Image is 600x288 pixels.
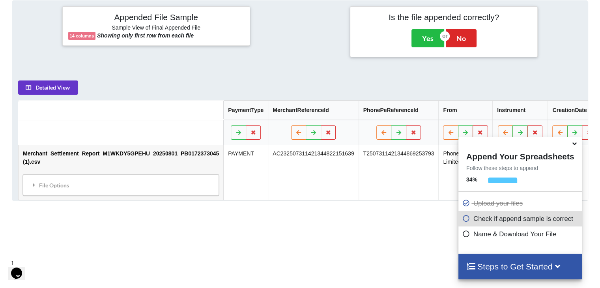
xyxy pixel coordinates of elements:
[359,101,439,120] th: PhonePeReferenceId
[458,164,582,172] p: Follow these steps to append
[268,145,358,200] td: AC232507311421344822151639
[462,198,580,208] p: Upload your files
[223,101,268,120] th: PaymentType
[19,145,223,200] td: Merchant_Settlement_Report_M1WKDY5GPEHU_20250801_PB0172373045 (1).csv
[466,176,477,183] b: 34 %
[68,24,244,32] h6: Sample View of Final Appended File
[446,29,477,47] button: No
[223,145,268,200] td: PAYMENT
[411,29,444,47] button: Yes
[458,150,582,161] h4: Append Your Spreadsheets
[462,214,580,224] p: Check if append sample is correct
[438,145,492,200] td: PhonePe Private Limited
[492,101,548,120] th: Instrument
[8,256,33,280] iframe: chat widget
[466,262,574,271] h4: Steps to Get Started
[70,34,94,38] b: 14 columns
[356,12,532,22] h4: Is the file appended correctly?
[438,101,492,120] th: From
[18,80,78,95] button: Detailed View
[25,177,217,193] div: File Options
[359,145,439,200] td: T2507311421344869253793
[462,229,580,239] p: Name & Download Your File
[97,32,194,39] b: Showing only first row from each file
[268,101,358,120] th: MerchantReferenceId
[68,12,244,23] h4: Appended File Sample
